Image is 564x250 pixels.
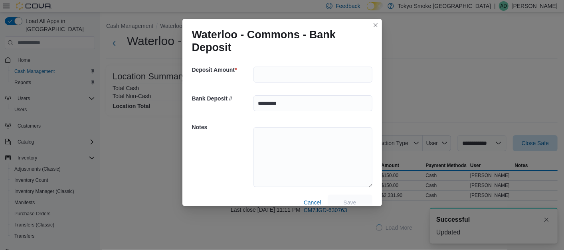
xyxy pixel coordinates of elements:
span: Save [344,199,356,207]
button: Closes this modal window [371,20,380,30]
button: Cancel [301,195,325,211]
h5: Deposit Amount [192,62,252,78]
h1: Waterloo - Commons - Bank Deposit [192,28,366,54]
button: Save [328,195,372,211]
h5: Bank Deposit # [192,91,252,106]
span: Cancel [304,199,321,207]
h5: Notes [192,119,252,135]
